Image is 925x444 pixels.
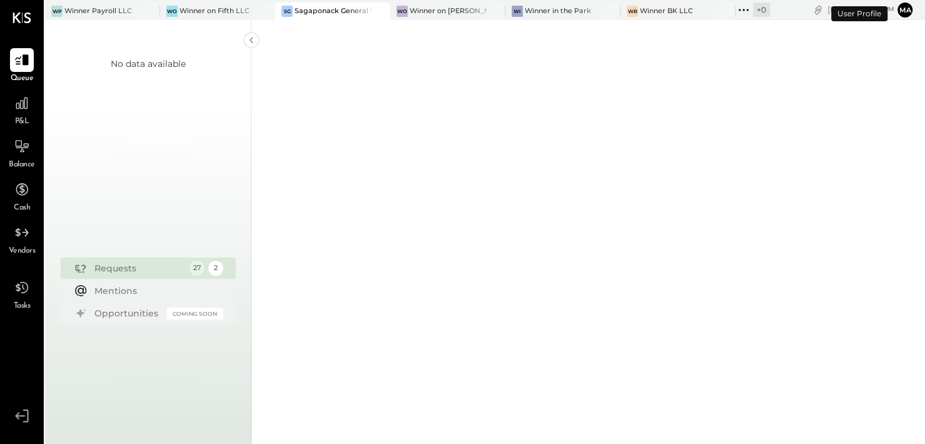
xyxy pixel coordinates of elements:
span: 6 : 53 [857,4,882,16]
div: 27 [190,261,205,276]
div: Sagaponack General Store [295,6,372,16]
span: P&L [15,116,29,128]
a: Queue [1,48,43,84]
span: pm [884,5,894,14]
div: SG [281,6,293,17]
div: Mentions [94,285,217,297]
div: [DATE] [827,4,894,16]
div: Opportunities [94,307,161,320]
div: Winner in the Park [525,6,591,16]
button: ma [897,3,912,18]
a: Balance [1,134,43,171]
div: Winner Payroll LLC [64,6,132,16]
a: Cash [1,178,43,214]
div: Wi [512,6,523,17]
div: Winner on [PERSON_NAME] [410,6,487,16]
div: WB [627,6,638,17]
span: Queue [11,73,34,84]
span: Vendors [9,246,36,257]
div: Wo [166,6,178,17]
span: Cash [14,203,30,214]
div: Winner on Fifth LLC [179,6,250,16]
a: P&L [1,91,43,128]
span: Balance [9,159,35,171]
div: No data available [111,58,186,70]
a: Vendors [1,221,43,257]
div: Coming Soon [167,308,223,320]
a: Tasks [1,276,43,312]
div: Requests [94,262,183,275]
span: Tasks [14,301,31,312]
div: copy link [812,3,824,16]
div: WP [51,6,63,17]
div: 2 [208,261,223,276]
div: User Profile [831,6,887,21]
div: Wo [397,6,408,17]
div: Winner BK LLC [640,6,693,16]
div: + 0 [753,3,770,17]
